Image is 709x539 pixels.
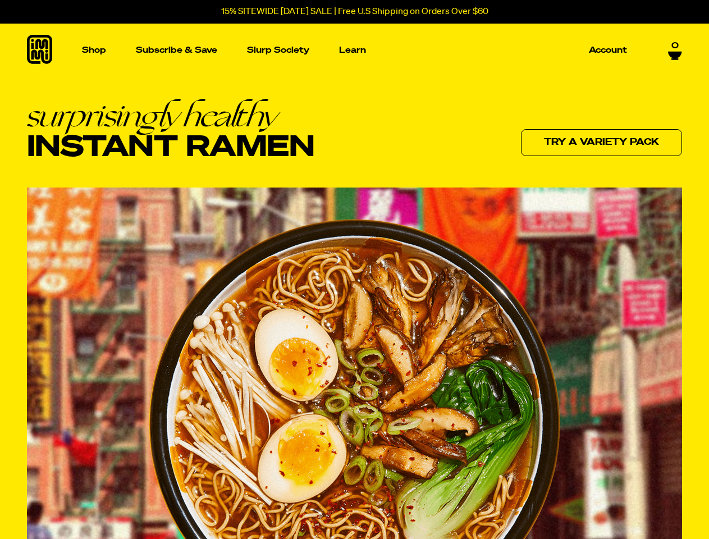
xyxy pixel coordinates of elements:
span: 0 [671,37,679,47]
h1: Instant Ramen [27,99,314,163]
a: Account [584,42,632,59]
p: Account [589,46,627,54]
a: Learn [335,24,370,77]
a: 0 [668,37,682,56]
em: surprisingly healthy [27,99,314,131]
p: Learn [339,46,366,54]
a: Slurp Society [243,42,314,59]
p: Slurp Society [247,46,309,54]
a: Try a variety pack [521,129,682,156]
a: Subscribe & Save [131,42,222,59]
a: Shop [77,24,111,77]
nav: Main navigation [77,24,632,77]
p: Shop [82,46,106,54]
p: 15% SITEWIDE [DATE] SALE | Free U.S Shipping on Orders Over $60 [221,7,488,17]
p: Subscribe & Save [136,46,217,54]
